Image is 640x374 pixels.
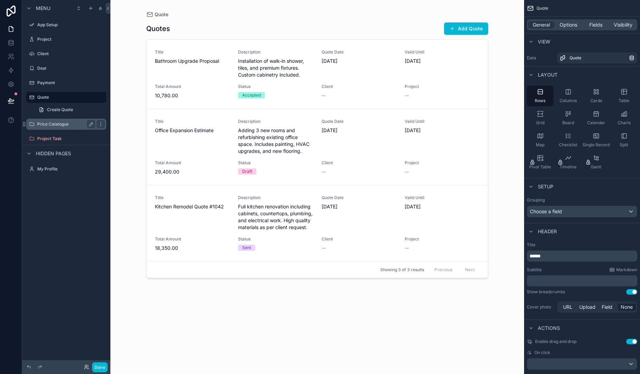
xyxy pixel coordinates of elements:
[538,228,557,235] span: Header
[527,275,637,286] div: scrollable content
[611,108,637,128] button: Charts
[26,133,106,144] a: Project Task
[527,206,637,217] button: Choose a field
[536,142,544,148] span: Map
[527,197,545,203] label: Grouping
[527,304,554,310] label: Cover photo
[529,164,551,170] span: Pivot Table
[589,21,602,28] span: Fields
[37,80,105,86] label: Payment
[582,142,610,148] span: Single Record
[36,150,71,157] span: Hidden pages
[618,120,631,126] span: Charts
[36,5,50,12] span: Menu
[37,121,92,127] label: Price Catalogue
[37,37,105,42] label: Project
[26,119,106,130] a: Price Catalogue
[620,142,628,148] span: Split
[557,52,637,63] a: Quote
[527,250,637,262] div: scrollable content
[619,98,629,104] span: Table
[535,98,545,104] span: Rows
[579,304,595,311] span: Upload
[37,51,105,57] label: Client
[591,164,601,170] span: Gantt
[26,19,106,30] a: App Setup
[538,38,550,45] span: View
[527,130,553,150] button: Map
[583,108,609,128] button: Calendar
[583,86,609,106] button: Cards
[527,242,637,248] label: Title
[560,164,577,170] span: Timeline
[621,304,633,311] span: None
[611,130,637,150] button: Split
[562,120,574,126] span: Board
[380,267,424,273] span: Showing 3 of 3 results
[536,120,544,126] span: Grid
[555,108,581,128] button: Board
[614,21,632,28] span: Visibility
[534,350,550,355] span: On click
[47,107,73,112] span: Create Quote
[559,142,577,148] span: Checklist
[563,304,572,311] span: URL
[527,152,553,173] button: Pivot Table
[533,21,550,28] span: General
[527,55,554,61] label: Data
[26,164,106,175] a: My Profile
[37,95,102,100] label: Quote
[26,77,106,88] a: Payment
[37,66,105,71] label: Deal
[538,183,553,190] span: Setup
[37,22,105,28] label: App Setup
[536,6,548,11] span: Quote
[535,339,577,344] span: Enable drag and drop
[92,362,108,372] button: Done
[555,152,581,173] button: Timeline
[26,92,106,103] a: Quote
[560,21,577,28] span: Options
[583,152,609,173] button: Gantt
[538,71,558,78] span: Layout
[35,104,106,115] a: Create Quote
[602,304,612,311] span: Field
[609,267,637,273] a: Markdown
[26,34,106,45] a: Project
[37,136,105,141] label: Project Task
[527,86,553,106] button: Rows
[616,267,637,273] span: Markdown
[26,63,106,74] a: Deal
[555,130,581,150] button: Checklist
[527,267,542,273] label: Subtitle
[570,55,581,61] span: Quote
[555,86,581,106] button: Columns
[527,108,553,128] button: Grid
[26,48,106,59] a: Client
[530,208,562,214] span: Choose a field
[527,289,565,295] div: Show breadcrumbs
[611,86,637,106] button: Table
[37,166,105,172] label: My Profile
[583,130,609,150] button: Single Record
[590,98,602,104] span: Cards
[587,120,605,126] span: Calendar
[538,325,560,332] span: Actions
[560,98,577,104] span: Columns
